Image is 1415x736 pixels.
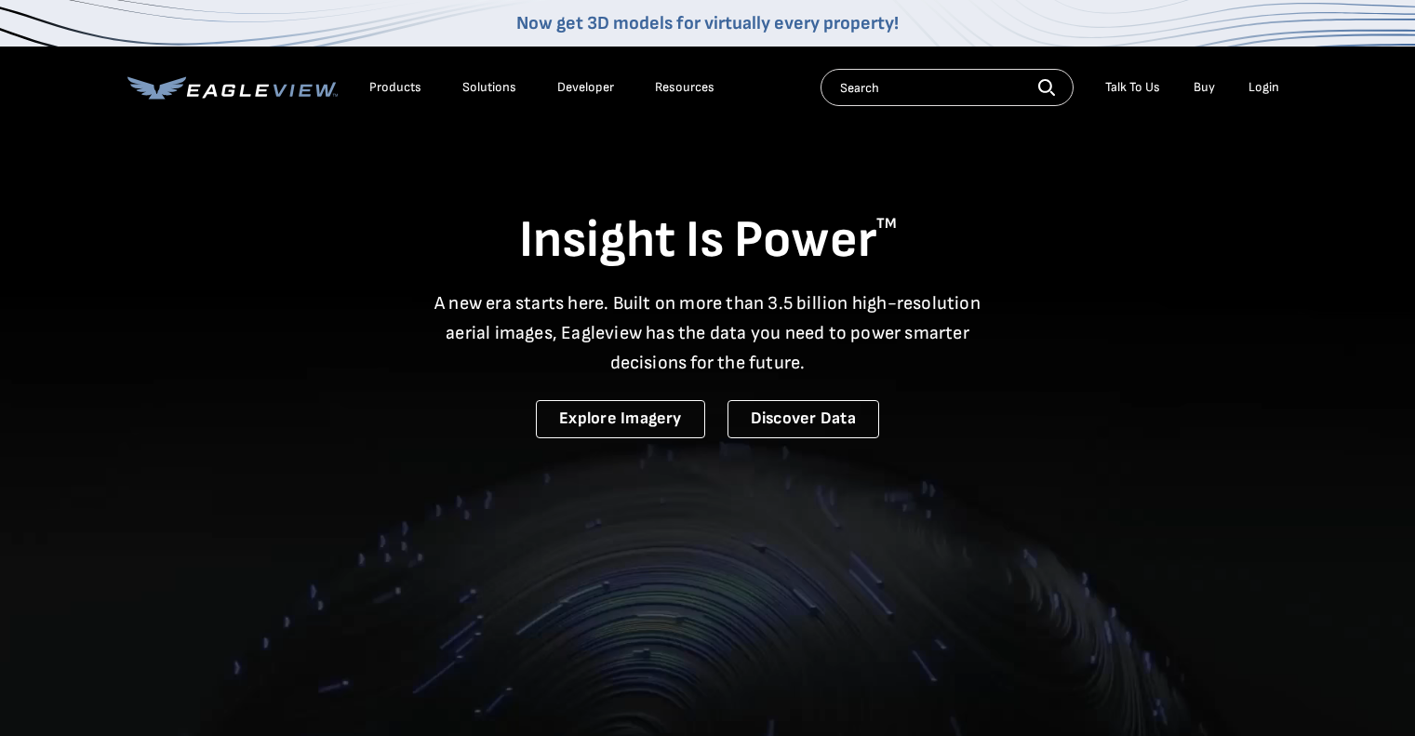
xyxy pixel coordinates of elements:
div: Resources [655,79,714,96]
sup: TM [876,215,897,233]
a: Buy [1194,79,1215,96]
h1: Insight Is Power [127,208,1288,274]
a: Explore Imagery [536,400,705,438]
div: Talk To Us [1105,79,1160,96]
a: Discover Data [728,400,879,438]
a: Now get 3D models for virtually every property! [516,12,899,34]
div: Login [1248,79,1279,96]
p: A new era starts here. Built on more than 3.5 billion high-resolution aerial images, Eagleview ha... [423,288,993,378]
a: Developer [557,79,614,96]
div: Products [369,79,421,96]
div: Solutions [462,79,516,96]
input: Search [821,69,1074,106]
